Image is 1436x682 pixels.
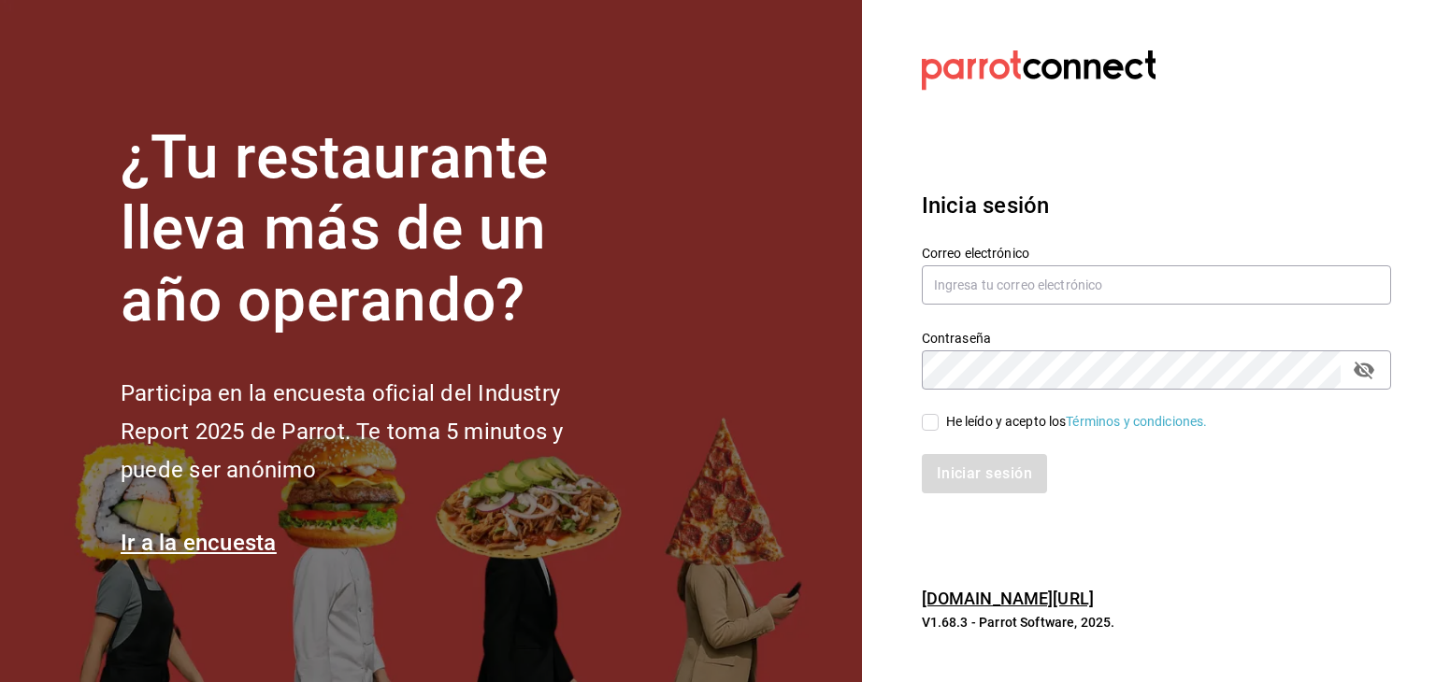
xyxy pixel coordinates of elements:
[922,189,1391,222] h3: Inicia sesión
[121,530,277,556] a: Ir a la encuesta
[1348,354,1380,386] button: passwordField
[1066,414,1207,429] a: Términos y condiciones.
[946,412,1208,432] div: He leído y acepto los
[121,122,625,337] h1: ¿Tu restaurante lleva más de un año operando?
[922,589,1094,608] a: [DOMAIN_NAME][URL]
[922,265,1391,305] input: Ingresa tu correo electrónico
[121,375,625,489] h2: Participa en la encuesta oficial del Industry Report 2025 de Parrot. Te toma 5 minutos y puede se...
[922,331,1391,344] label: Contraseña
[922,613,1391,632] p: V1.68.3 - Parrot Software, 2025.
[922,246,1391,259] label: Correo electrónico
